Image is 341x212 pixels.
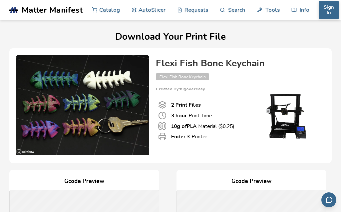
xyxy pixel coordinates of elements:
p: Print Time [171,112,212,119]
p: Created By: bigovereasy [156,87,318,91]
span: Printer [158,132,167,141]
p: Material ($ 0.25 ) [171,123,234,130]
b: 2 Print Files [171,101,201,108]
span: Flexi Fish Bone Keychain [156,73,209,80]
p: Printer [171,133,207,140]
span: Print Time [158,111,167,120]
b: 10 g of PLA [171,123,196,130]
b: 3 hour [171,112,187,119]
b: Ender 3 [171,133,190,140]
h4: Gcode Preview [176,176,326,187]
span: Material Used [158,122,166,130]
button: Send feedback via email [321,192,336,207]
img: Printer [252,91,318,141]
span: Matter Manifest [22,5,83,15]
img: Product [16,55,149,155]
span: Number Of Print files [158,101,167,109]
h4: Flexi Fish Bone Keychain [156,58,318,69]
button: Sign In [319,1,339,19]
h4: Gcode Preview [9,176,159,187]
h1: Download Your Print File [9,32,332,42]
